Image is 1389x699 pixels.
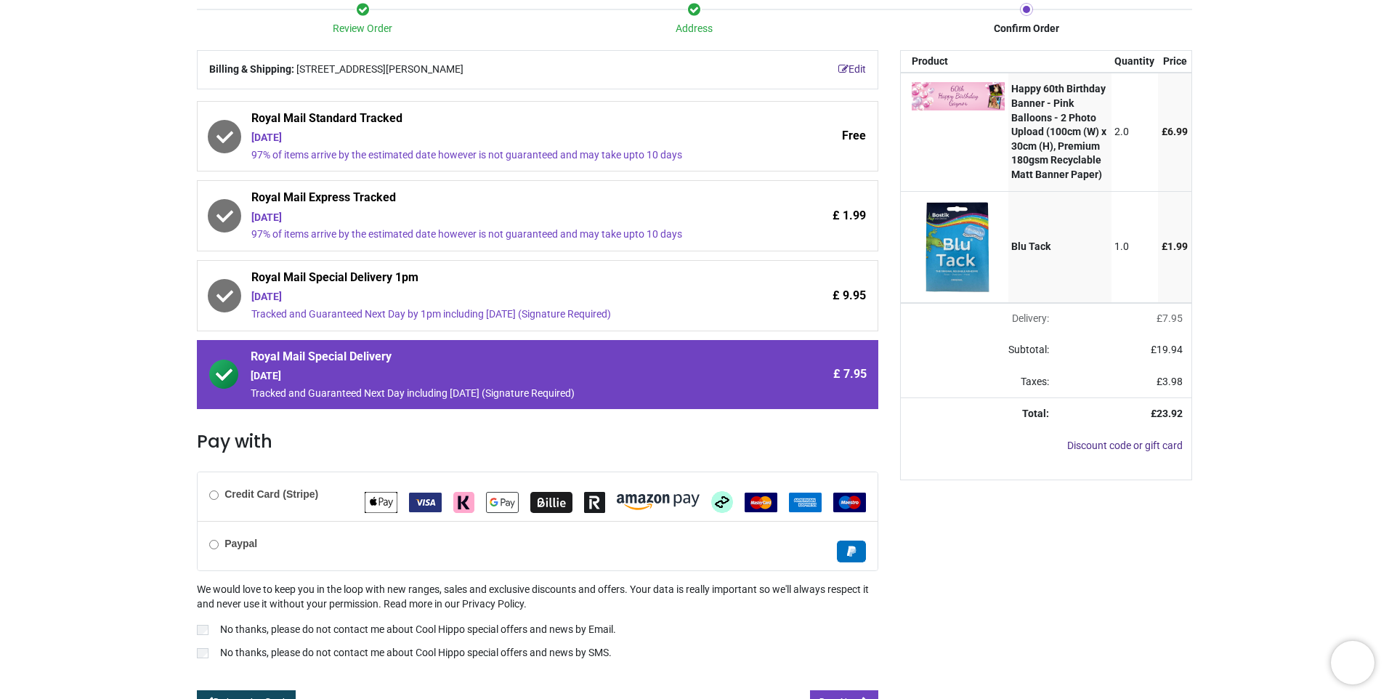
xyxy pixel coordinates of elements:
p: No thanks, please do not contact me about Cool Hippo special offers and news by Email. [220,623,616,637]
img: Xi71AAAAAElFTkSuQmCC [912,82,1005,110]
img: VISA [409,493,442,512]
span: 3.98 [1162,376,1183,387]
div: 97% of items arrive by the estimated date however is not guaranteed and may take upto 10 days [251,148,743,163]
h3: Pay with [197,429,878,454]
img: American Express [789,493,822,512]
span: Afterpay Clearpay [711,496,733,507]
a: Edit [838,62,866,77]
span: 19.94 [1157,344,1183,355]
b: Billing & Shipping: [209,63,294,75]
div: 2.0 [1114,125,1154,140]
strong: £ [1151,408,1183,419]
div: Confirm Order [860,22,1192,36]
span: 23.92 [1157,408,1183,419]
input: No thanks, please do not contact me about Cool Hippo special offers and news by Email. [197,625,208,635]
b: Credit Card (Stripe) [224,488,318,500]
th: Price [1158,51,1191,73]
span: £ [1151,344,1183,355]
span: American Express [789,496,822,507]
span: £ [1157,312,1183,324]
strong: Total: [1022,408,1049,419]
th: Quantity [1111,51,1159,73]
div: 1.0 [1114,240,1154,254]
input: Credit Card (Stripe) [209,490,219,500]
input: No thanks, please do not contact me about Cool Hippo special offers and news by SMS. [197,648,208,658]
span: Maestro [833,496,866,507]
span: Royal Mail Express Tracked [251,190,743,210]
img: Maestro [833,493,866,512]
img: Billie [530,492,572,513]
div: [DATE] [251,131,743,145]
span: £ 1.99 [833,208,866,224]
div: Review Order [197,22,529,36]
div: [DATE] [251,211,743,225]
img: Amazon Pay [617,494,700,510]
span: Amazon Pay [617,496,700,507]
strong: Happy 60th Birthday Banner - Pink Balloons - 2 Photo Upload (100cm (W) x 30cm (H), Premium 180gsm... [1011,83,1106,180]
span: £ 9.95 [833,288,866,304]
span: Revolut Pay [584,496,605,507]
img: Paypal [837,541,866,562]
img: MasterCard [745,493,777,512]
td: Subtotal: [901,334,1058,366]
b: Paypal [224,538,257,549]
div: Address [529,22,861,36]
span: Apple Pay [365,496,397,507]
div: Tracked and Guaranteed Next Day by 1pm including [DATE] (Signature Required) [251,307,743,322]
th: Product [901,51,1008,73]
span: £ 7.95 [833,366,867,382]
span: 1.99 [1167,241,1188,252]
span: Klarna [453,496,474,507]
span: £ [1157,376,1183,387]
img: [BLU-TACK] Blu Tack [912,201,1005,294]
span: 6.99 [1167,126,1188,137]
div: 97% of items arrive by the estimated date however is not guaranteed and may take upto 10 days [251,227,743,242]
span: Royal Mail Special Delivery [251,349,743,369]
span: Royal Mail Special Delivery 1pm [251,270,743,290]
span: [STREET_ADDRESS][PERSON_NAME] [296,62,463,77]
span: Google Pay [486,496,519,507]
img: Google Pay [486,492,519,513]
div: Tracked and Guaranteed Next Day including [DATE] (Signature Required) [251,387,743,401]
img: Revolut Pay [584,492,605,513]
iframe: Brevo live chat [1331,641,1374,684]
div: We would love to keep you in the loop with new ranges, sales and exclusive discounts and offers. ... [197,583,878,663]
p: No thanks, please do not contact me about Cool Hippo special offers and news by SMS. [220,646,612,660]
span: Royal Mail Standard Tracked [251,110,743,131]
span: Billie [530,496,572,507]
div: [DATE] [251,290,743,304]
strong: Blu Tack [1011,241,1050,252]
td: Taxes: [901,366,1058,398]
img: Afterpay Clearpay [711,491,733,513]
span: Free [842,128,866,144]
span: MasterCard [745,496,777,507]
span: VISA [409,496,442,507]
span: £ [1162,241,1188,252]
img: Apple Pay [365,492,397,513]
span: 7.95 [1162,312,1183,324]
td: Delivery will be updated after choosing a new delivery method [901,303,1058,335]
span: Paypal [837,545,866,557]
img: Klarna [453,492,474,513]
a: Discount code or gift card [1067,440,1183,451]
div: [DATE] [251,369,743,384]
input: Paypal [209,540,219,549]
span: £ [1162,126,1188,137]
